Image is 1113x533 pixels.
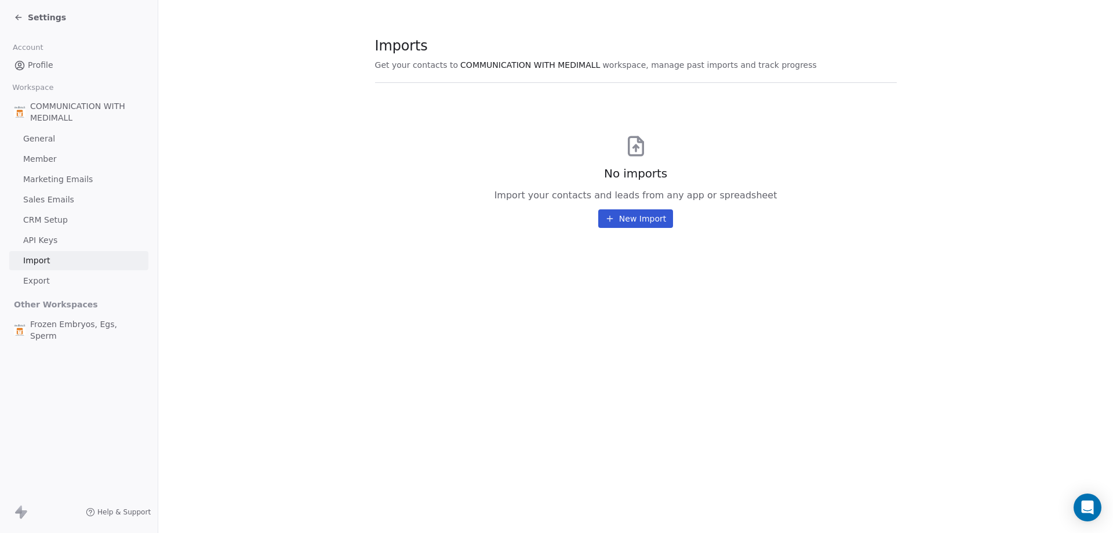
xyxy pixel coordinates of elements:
[14,324,26,336] img: Medimall%20logo%20(2).1.jpg
[9,271,148,291] a: Export
[23,255,50,267] span: Import
[9,295,103,314] span: Other Workspaces
[602,59,816,71] span: workspace, manage past imports and track progress
[23,133,55,145] span: General
[375,59,459,71] span: Get your contacts to
[460,59,600,71] span: COMMUNICATION WITH MEDIMALL
[30,318,144,342] span: Frozen Embryos, Egs, Sperm
[8,39,48,56] span: Account
[9,211,148,230] a: CRM Setup
[8,79,59,96] span: Workspace
[9,231,148,250] a: API Keys
[86,507,151,517] a: Help & Support
[598,209,673,228] button: New Import
[14,106,26,118] img: Medimall%20logo%20(2).1.jpg
[9,190,148,209] a: Sales Emails
[9,170,148,189] a: Marketing Emails
[30,100,144,124] span: COMMUNICATION WITH MEDIMALL
[23,173,93,186] span: Marketing Emails
[97,507,151,517] span: Help & Support
[23,153,57,165] span: Member
[23,214,68,226] span: CRM Setup
[1074,494,1101,521] div: Open Intercom Messenger
[494,188,777,202] span: Import your contacts and leads from any app or spreadsheet
[9,56,148,75] a: Profile
[9,251,148,270] a: Import
[14,12,66,23] a: Settings
[604,165,667,182] span: No imports
[23,275,50,287] span: Export
[9,150,148,169] a: Member
[28,12,66,23] span: Settings
[375,37,817,55] span: Imports
[28,59,53,71] span: Profile
[23,194,74,206] span: Sales Emails
[23,234,57,246] span: API Keys
[9,129,148,148] a: General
